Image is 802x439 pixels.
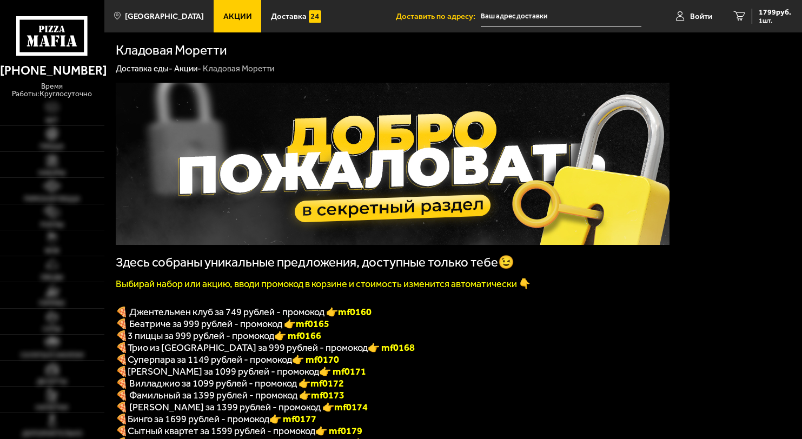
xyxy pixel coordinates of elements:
[334,401,368,413] b: mf0174
[43,326,61,332] span: Супы
[41,274,63,281] span: Обеды
[41,222,64,228] span: Роллы
[690,12,712,21] span: Войти
[128,365,319,377] span: [PERSON_NAME] за 1099 рублей - промокод
[203,63,274,74] div: Кладовая Моретти
[116,278,531,290] font: Выбирай набор или акцию, вводи промокод в корзине и стоимость изменится автоматически 👇
[116,401,368,413] span: 🍕 [PERSON_NAME] за 1399 рублей - промокод 👉
[310,377,344,389] b: mf0172
[45,117,58,124] span: Хит
[311,389,344,401] b: mf0173
[174,64,201,74] a: Акции-
[128,342,368,354] span: Трио из [GEOGRAPHIC_DATA] за 999 рублей - промокод
[116,425,128,437] b: 🍕
[116,64,173,74] a: Доставка еды-
[292,354,339,365] font: 👉 mf0170
[338,306,372,318] b: mf0160
[116,318,329,330] span: 🍕 Беатриче за 999 рублей - промокод 👉
[125,12,204,21] span: [GEOGRAPHIC_DATA]
[269,413,316,425] b: 👉 mf0177
[45,248,59,254] span: WOK
[116,306,372,318] span: 🍕 Джентельмен клуб за 749 рублей - промокод 👉
[116,365,128,377] b: 🍕
[128,354,292,365] span: Суперпара за 1149 рублей - промокод
[116,330,128,342] font: 🍕
[319,365,366,377] b: 👉 mf0171
[274,330,321,342] font: 👉 mf0166
[116,413,128,425] b: 🍕
[481,6,641,26] input: Ваш адрес доставки
[116,354,128,365] font: 🍕
[37,378,67,385] span: Десерты
[116,389,344,401] span: 🍕 Фамильный за 1399 рублей - промокод 👉
[759,9,791,16] span: 1799 руб.
[368,342,415,354] font: 👉 mf0168
[39,300,65,307] span: Горячее
[116,255,514,270] span: Здесь собраны уникальные предложения, доступные только тебе😉
[315,425,362,437] b: 👉 mf0179
[116,342,128,354] font: 🍕
[22,430,82,437] span: Дополнительно
[271,12,307,21] span: Доставка
[36,404,68,411] span: Напитки
[40,143,64,150] span: Пицца
[38,170,65,176] span: Наборы
[24,196,80,202] span: Римская пицца
[759,17,791,24] span: 1 шт.
[396,12,481,21] span: Доставить по адресу:
[309,10,321,23] img: 15daf4d41897b9f0e9f617042186c801.svg
[116,44,227,57] h1: Кладовая Моретти
[223,12,252,21] span: Акции
[296,318,329,330] b: mf0165
[128,330,274,342] span: 3 пиццы за 999 рублей - промокод
[128,425,315,437] span: Сытный квартет за 1599 рублей - промокод
[116,83,670,245] img: 1024x1024
[21,352,84,358] span: Салаты и закуски
[128,413,269,425] span: Бинго за 1699 рублей - промокод
[116,377,344,389] span: 🍕 Вилладжио за 1099 рублей - промокод 👉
